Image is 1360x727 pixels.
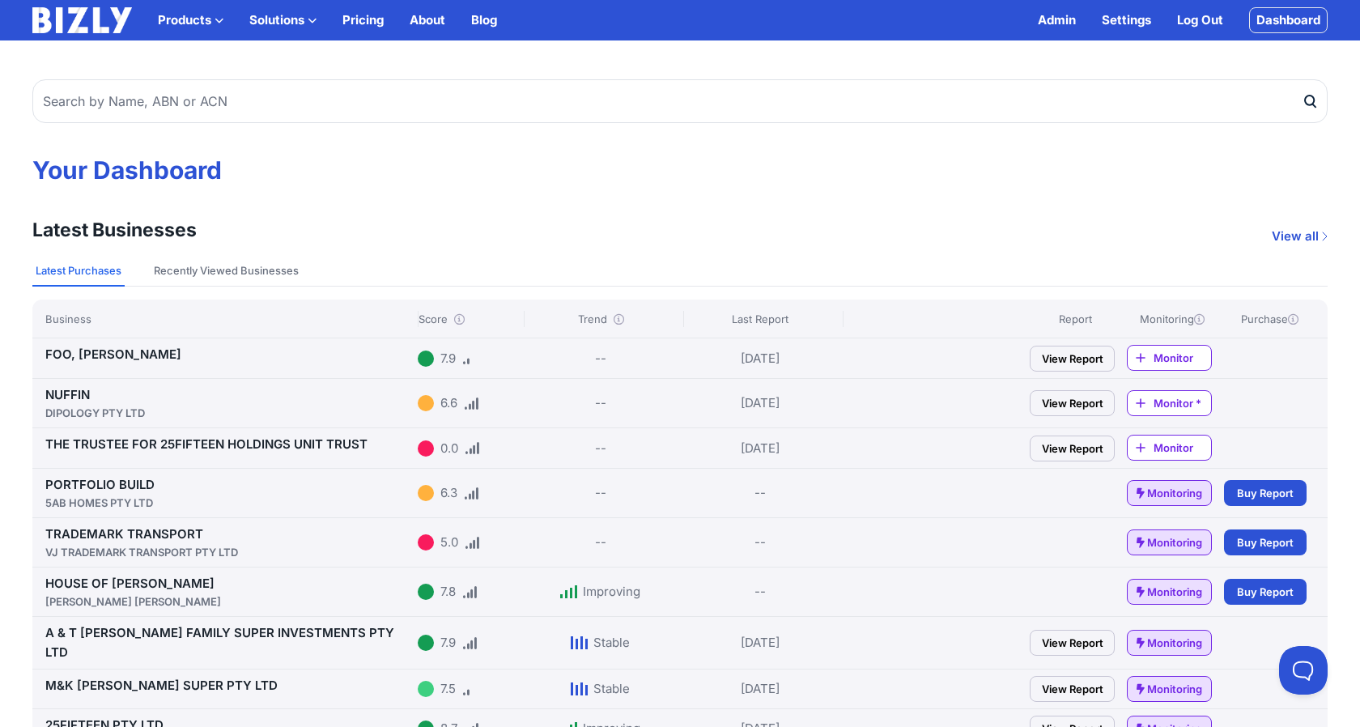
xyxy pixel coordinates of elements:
[595,349,606,368] div: --
[410,11,445,30] a: About
[1237,534,1294,551] span: Buy Report
[32,155,1328,185] h1: Your Dashboard
[440,483,457,503] div: 6.3
[1030,630,1115,656] a: View Report
[1127,676,1212,702] a: Monitoring
[1249,7,1328,33] a: Dashboard
[683,435,836,461] div: [DATE]
[1127,579,1212,605] a: Monitoring
[683,475,836,511] div: --
[1154,350,1211,366] span: Monitor
[593,633,630,653] div: Stable
[1237,485,1294,501] span: Buy Report
[1224,529,1307,555] a: Buy Report
[45,477,411,511] a: PORTFOLIO BUILD5AB HOMES PTY LTD
[683,311,836,327] div: Last Report
[440,393,457,413] div: 6.6
[595,393,606,413] div: --
[1147,584,1202,600] span: Monitoring
[1127,630,1212,656] a: Monitoring
[683,574,836,610] div: --
[32,79,1328,123] input: Search by Name, ABN or ACN
[249,11,317,30] button: Solutions
[1127,529,1212,555] a: Monitoring
[1154,395,1211,411] span: Monitor *
[1154,440,1211,456] span: Monitor
[1147,485,1202,501] span: Monitoring
[32,217,197,243] h3: Latest Businesses
[45,387,411,421] a: NUFFINDIPOLOGY PTY LTD
[45,678,278,693] a: M&K [PERSON_NAME] SUPER PTY LTD
[151,256,302,287] button: Recently Viewed Businesses
[45,405,411,421] div: DIPOLOGY PTY LTD
[418,311,517,327] div: Score
[1147,534,1202,551] span: Monitoring
[45,625,394,660] a: A & T [PERSON_NAME] FAMILY SUPER INVESTMENTS PTY LTD
[1127,311,1218,327] div: Monitoring
[32,256,1328,287] nav: Tabs
[1127,480,1212,506] a: Monitoring
[683,525,836,560] div: --
[1224,311,1315,327] div: Purchase
[342,11,384,30] a: Pricing
[440,533,458,552] div: 5.0
[1224,480,1307,506] a: Buy Report
[440,349,456,368] div: 7.9
[593,679,630,699] div: Stable
[440,582,456,602] div: 7.8
[1127,435,1212,461] a: Monitor
[440,679,456,699] div: 7.5
[1127,390,1212,416] a: Monitor *
[1224,579,1307,605] a: Buy Report
[683,345,836,372] div: [DATE]
[471,11,497,30] a: Blog
[595,439,606,458] div: --
[45,526,411,560] a: TRADEMARK TRANSPORTVJ TRADEMARK TRANSPORT PTY LTD
[1102,11,1151,30] a: Settings
[1272,227,1328,246] a: View all
[595,483,606,503] div: --
[683,676,836,702] div: [DATE]
[1177,11,1223,30] a: Log Out
[1030,390,1115,416] a: View Report
[1127,345,1212,371] a: Monitor
[1237,584,1294,600] span: Buy Report
[158,11,223,30] button: Products
[440,633,456,653] div: 7.9
[1147,681,1202,697] span: Monitoring
[1030,676,1115,702] a: View Report
[1279,646,1328,695] iframe: Toggle Customer Support
[683,623,836,662] div: [DATE]
[683,385,836,421] div: [DATE]
[45,346,181,362] a: FOO, [PERSON_NAME]
[45,576,411,610] a: HOUSE OF [PERSON_NAME][PERSON_NAME] [PERSON_NAME]
[32,256,125,287] button: Latest Purchases
[45,593,411,610] div: [PERSON_NAME] [PERSON_NAME]
[1030,346,1115,372] a: View Report
[583,582,640,602] div: Improving
[45,436,368,452] a: THE TRUSTEE FOR 25FIFTEEN HOLDINGS UNIT TRUST
[45,495,411,511] div: 5AB HOMES PTY LTD
[595,533,606,552] div: --
[440,439,458,458] div: 0.0
[1038,11,1076,30] a: Admin
[1147,635,1202,651] span: Monitoring
[524,311,677,327] div: Trend
[1030,311,1120,327] div: Report
[45,544,411,560] div: VJ TRADEMARK TRANSPORT PTY LTD
[45,311,411,327] div: Business
[1030,436,1115,461] a: View Report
